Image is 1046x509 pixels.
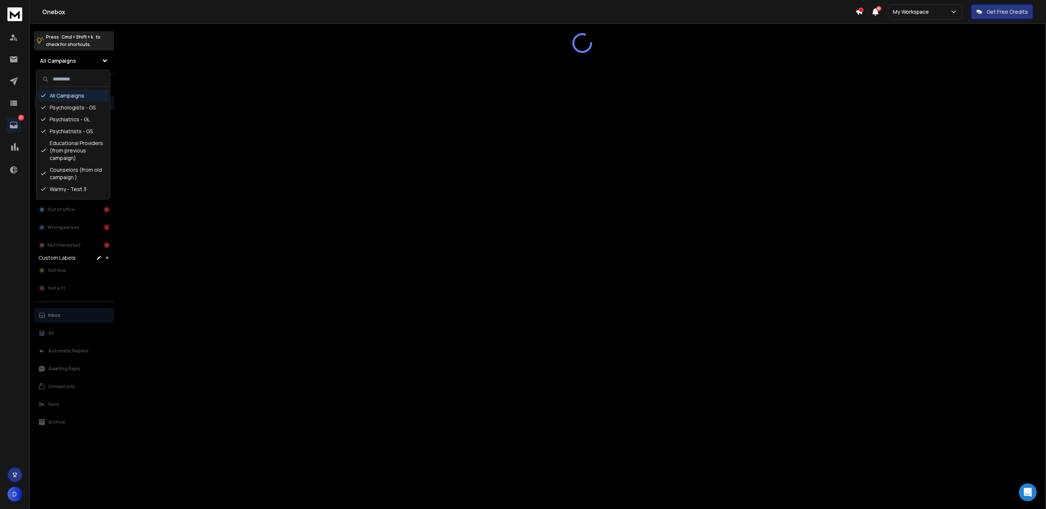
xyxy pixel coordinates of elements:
[7,487,22,502] span: D
[987,8,1028,16] p: Get Free Credits
[42,7,855,16] h1: Onebox
[34,81,114,91] h3: Filters
[38,164,108,183] div: Counselors (from old campaign )
[893,8,932,16] p: My Workspace
[38,183,108,195] div: Warmy - Test 3
[40,57,76,65] h1: All Campaigns
[38,90,108,102] div: All Campaigns
[1019,483,1037,501] div: Open Intercom Messenger
[38,114,108,125] div: Psychiatrics - GL
[38,195,108,214] div: Test - [DOMAIN_NAME]
[876,6,881,11] span: 50
[46,33,100,48] p: Press to check for shortcuts.
[38,137,108,164] div: Educational Providers (from previous campaign)
[38,125,108,137] div: Psychiatrists - GS
[60,33,94,41] span: Cmd + Shift + k
[39,254,76,262] h3: Custom Labels
[18,115,24,121] p: 37
[7,7,22,21] img: logo
[38,102,108,114] div: Psychologists - GS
